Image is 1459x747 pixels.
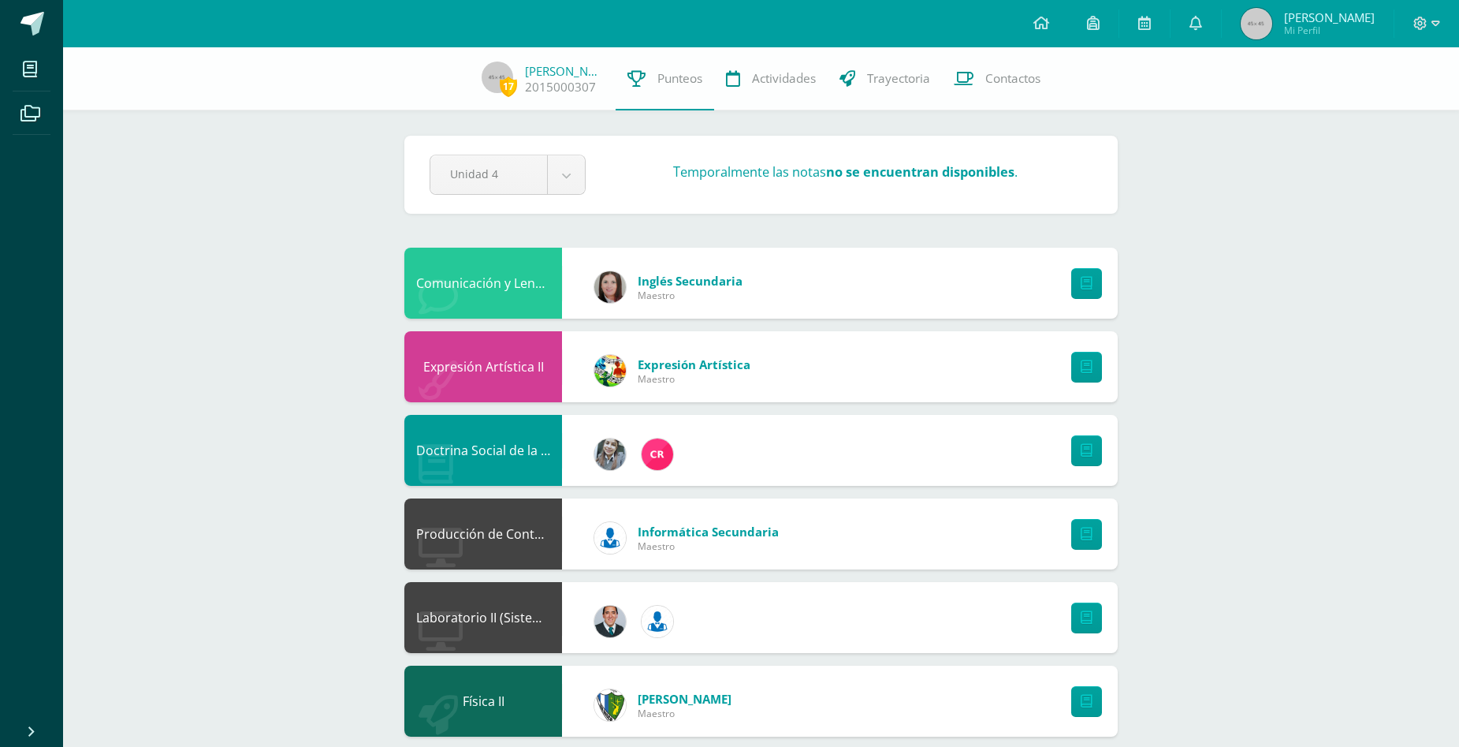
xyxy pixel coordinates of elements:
[430,155,585,194] a: Unidad 4
[826,163,1014,181] strong: no se encuentran disponibles
[500,77,517,96] span: 17
[638,372,750,386] span: Maestro
[525,79,596,95] a: 2015000307
[404,582,562,653] div: Laboratorio II (Sistema Operativo Macintoch)
[404,331,562,402] div: Expresión Artística II
[404,666,562,737] div: Física II
[642,606,673,637] img: 6ed6846fa57649245178fca9fc9a58dd.png
[867,70,930,87] span: Trayectoria
[594,522,626,554] img: 6ed6846fa57649245178fca9fc9a58dd.png
[1284,9,1375,25] span: [PERSON_NAME]
[752,70,816,87] span: Actividades
[638,273,743,289] span: Inglés Secundaria
[942,47,1052,110] a: Contactos
[525,63,604,79] a: [PERSON_NAME]
[594,689,626,721] img: d7d6d148f6dec277cbaab50fee73caa7.png
[638,289,743,302] span: Maestro
[594,606,626,637] img: 2306758994b507d40baaa54be1d4aa7e.png
[404,499,562,570] div: Producción de Contenidos Digitales
[616,47,714,110] a: Punteos
[642,439,673,470] img: 866c3f3dc5f3efb798120d7ad13644d9.png
[638,524,779,540] span: Informática Secundaria
[1284,24,1375,37] span: Mi Perfil
[404,415,562,486] div: Doctrina Social de la Iglesia
[638,540,779,553] span: Maestro
[594,355,626,387] img: 159e24a6ecedfdf8f489544946a573f0.png
[638,357,750,372] span: Expresión Artística
[594,439,626,470] img: cba4c69ace659ae4cf02a5761d9a2473.png
[594,271,626,303] img: 8af0450cf43d44e38c4a1497329761f3.png
[450,155,527,192] span: Unidad 4
[638,707,731,720] span: Maestro
[482,62,513,93] img: 45x45
[673,163,1018,181] h3: Temporalmente las notas .
[714,47,828,110] a: Actividades
[657,70,702,87] span: Punteos
[1241,8,1272,39] img: 45x45
[638,691,731,707] span: [PERSON_NAME]
[828,47,942,110] a: Trayectoria
[985,70,1040,87] span: Contactos
[404,248,562,319] div: Comunicación y Lenguaje L3 Inglés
